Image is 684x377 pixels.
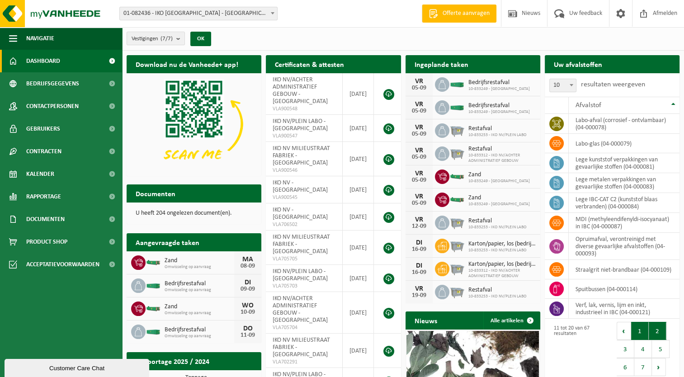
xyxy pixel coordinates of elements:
span: Afvalstof [576,102,601,109]
h2: Rapportage 2025 / 2024 [127,352,218,370]
h2: Uw afvalstoffen [545,55,611,73]
td: lege metalen verpakkingen van gevaarlijke stoffen (04-000083) [569,173,679,193]
div: VR [410,101,428,108]
h2: Aangevraagde taken [127,233,208,251]
div: VR [410,124,428,131]
span: Vestigingen [132,32,173,46]
div: 05-09 [410,131,428,137]
td: [DATE] [343,176,374,203]
span: Zand [165,303,234,311]
div: VR [410,170,428,177]
td: [DATE] [343,334,374,368]
span: Rapportage [26,185,61,208]
td: lege IBC-CAT C2 (kunststof blaas verbranden) (04-000084) [569,193,679,213]
span: Bedrijfsrestafval [165,326,234,334]
td: [DATE] [343,292,374,334]
span: Restafval [468,146,536,153]
h2: Nieuws [406,311,446,329]
span: Omwisseling op aanvraag [165,334,234,339]
div: 05-09 [410,154,428,160]
span: Navigatie [26,27,54,50]
span: 10-833249 - [GEOGRAPHIC_DATA] [468,86,530,92]
button: 3 [617,340,634,358]
span: Restafval [468,217,527,225]
span: IKO NV MILIEUSTRAAT FABRIEK - [GEOGRAPHIC_DATA] [273,337,330,358]
td: labo-afval (corrosief - ontvlambaar) (04-000078) [569,114,679,134]
span: IKO NV - [GEOGRAPHIC_DATA] [273,179,328,193]
span: Omwisseling op aanvraag [165,311,234,316]
span: Bedrijfsrestafval [165,280,234,287]
div: 11 tot 20 van 67 resultaten [549,321,608,377]
div: 16-09 [410,269,428,276]
span: VLA900547 [273,132,335,140]
td: [DATE] [343,265,374,292]
img: HK-XC-20-GN-00 [449,103,465,111]
h2: Download nu de Vanheede+ app! [127,55,247,73]
span: VLA705705 [273,255,335,263]
div: 10-09 [239,309,257,316]
div: WO [239,302,257,309]
span: IKO NV/PLEIN LABO - [GEOGRAPHIC_DATA] [273,268,328,282]
div: VR [410,285,428,292]
span: 01-082436 - IKO NV - ANTWERPEN [119,7,278,20]
img: WB-2500-GAL-GY-01 [449,260,465,276]
td: lege kunststof verpakkingen van gevaarlijke stoffen (04-000081) [569,153,679,173]
h2: Certificaten & attesten [266,55,353,73]
span: IKO NV MILIEUSTRAAT FABRIEK - [GEOGRAPHIC_DATA] [273,234,330,255]
span: IKO NV/ACHTER ADMINISTRATIEF GEBOUW - [GEOGRAPHIC_DATA] [273,76,328,105]
span: Karton/papier, los (bedrijven) [468,261,536,268]
span: Omwisseling op aanvraag [165,264,234,270]
span: Product Shop [26,231,67,253]
img: WB-2500-GAL-GY-01 [449,122,465,137]
img: HK-XC-10-GN-00 [449,195,465,203]
span: VLA705704 [273,324,335,331]
img: HK-XC-10-GN-00 [449,172,465,180]
span: Dashboard [26,50,60,72]
p: U heeft 204 ongelezen document(en). [136,210,252,217]
a: Alle artikelen [483,311,539,330]
td: verf, lak, vernis, lijm en inkt, industrieel in IBC (04-000121) [569,299,679,319]
a: Offerte aanvragen [422,5,496,23]
div: 16-09 [410,246,428,253]
button: 6 [617,358,634,376]
img: HK-XC-10-GN-00 [146,258,161,266]
div: DO [239,325,257,332]
div: VR [410,147,428,154]
div: MA [239,256,257,263]
span: Documenten [26,208,65,231]
button: 5 [652,340,670,358]
img: Download de VHEPlus App [127,73,261,174]
button: Previous [617,322,631,340]
span: Kalender [26,163,54,185]
span: VLA705703 [273,283,335,290]
td: [DATE] [343,142,374,176]
span: Zand [165,257,234,264]
img: WB-2500-GAL-GY-01 [449,214,465,230]
span: 01-082436 - IKO NV - ANTWERPEN [120,7,277,20]
span: VLA900545 [273,194,335,201]
div: 08-09 [239,263,257,269]
span: 10-833249 - [GEOGRAPHIC_DATA] [468,179,530,184]
span: IKO NV MILIEUSTRAAT FABRIEK - [GEOGRAPHIC_DATA] [273,145,330,166]
span: 10-833312 - IKO NV/ACHTER ADMINISTRATIEF GEBOUW [468,268,536,279]
div: 11-09 [239,332,257,339]
span: 10-833249 - [GEOGRAPHIC_DATA] [468,109,530,115]
img: HK-XC-20-GN-00 [146,327,161,335]
button: OK [190,32,211,46]
span: Contactpersonen [26,95,79,118]
div: 05-09 [410,177,428,184]
span: Bedrijfsrestafval [468,102,530,109]
button: Vestigingen(7/7) [127,32,185,45]
span: Restafval [468,125,527,132]
span: Restafval [468,287,527,294]
span: IKO NV - [GEOGRAPHIC_DATA] [273,207,328,221]
span: Zand [468,171,530,179]
button: 7 [634,358,652,376]
td: spuitbussen (04-000114) [569,279,679,299]
td: straalgrit niet-brandbaar (04-000109) [569,260,679,279]
span: 10-833312 - IKO NV/ACHTER ADMINISTRATIEF GEBOUW [468,153,536,164]
span: Bedrijfsrestafval [468,79,530,86]
label: resultaten weergeven [581,81,645,88]
div: 19-09 [410,292,428,299]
